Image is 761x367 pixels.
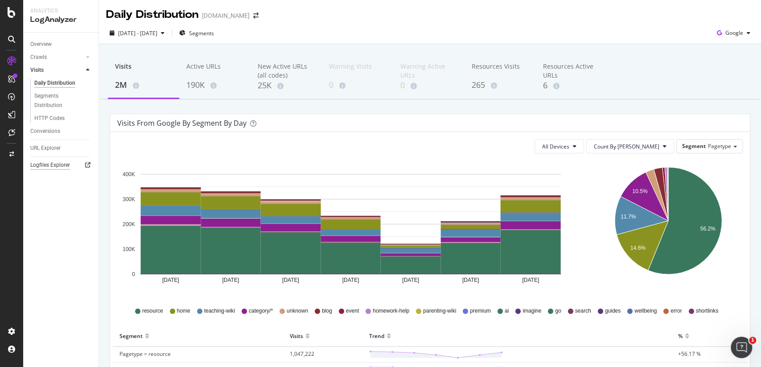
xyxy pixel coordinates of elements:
[749,337,756,344] span: 1
[176,26,218,40] button: Segments
[555,307,561,315] span: go
[373,307,409,315] span: homework-help
[106,7,198,22] div: Daily Distribution
[470,307,491,315] span: premium
[700,226,716,232] text: 56.2%
[535,139,584,153] button: All Devices
[543,80,600,91] div: 6
[202,11,250,20] div: [DOMAIN_NAME]
[472,79,529,91] div: 265
[472,62,529,79] div: Resources Visits
[132,271,135,277] text: 0
[287,307,308,315] span: unknown
[177,307,190,315] span: home
[186,79,243,91] div: 190K
[605,307,621,315] span: guides
[30,144,92,153] a: URL Explorer
[30,127,60,136] div: Conversions
[118,29,157,37] span: [DATE] - [DATE]
[34,78,92,88] a: Daily Distribution
[30,127,92,136] a: Conversions
[594,143,659,150] span: Count By Day
[342,277,359,283] text: [DATE]
[329,62,386,79] div: Warning Visits
[423,307,456,315] span: parenting-wiki
[119,350,171,358] span: Pagetype = resource
[678,329,683,343] div: %
[30,15,91,25] div: LogAnalyzer
[593,161,743,294] svg: A chart.
[522,307,541,315] span: imagine
[522,277,539,283] text: [DATE]
[400,62,457,80] div: Warning Active URLs
[731,337,752,358] iframe: Intercom live chat
[630,245,646,251] text: 14.6%
[30,161,70,170] div: Logfiles Explorer
[34,91,84,110] div: Segments Distribution
[678,350,701,358] span: +56.17 %
[586,139,674,153] button: Count By [PERSON_NAME]
[30,53,47,62] div: Crawls
[123,196,135,202] text: 300K
[575,307,591,315] span: search
[329,79,386,91] div: 0
[117,119,247,128] div: Visits from google by Segment by Day
[543,62,600,80] div: Resources Active URLs
[290,350,314,358] span: 1,047,222
[189,29,214,37] span: Segments
[249,307,273,315] span: category/*
[30,40,52,49] div: Overview
[117,161,584,294] svg: A chart.
[123,221,135,227] text: 200K
[30,161,92,170] a: Logfiles Explorer
[106,26,168,40] button: [DATE] - [DATE]
[634,307,657,315] span: wellbeing
[322,307,332,315] span: blog
[633,189,648,195] text: 10.5%
[34,91,92,110] a: Segments Distribution
[30,7,91,15] div: Analytics
[725,29,743,37] span: Google
[30,66,44,75] div: Visits
[282,277,299,283] text: [DATE]
[30,53,83,62] a: Crawls
[123,246,135,252] text: 100K
[400,80,457,91] div: 0
[119,329,143,343] div: Segment
[258,80,315,91] div: 25K
[222,277,239,283] text: [DATE]
[115,62,172,79] div: Visits
[695,307,718,315] span: shortlinks
[708,142,731,150] span: Pagetype
[142,307,163,315] span: resource
[258,62,315,80] div: New Active URLs (all codes)
[290,329,303,343] div: Visits
[346,307,359,315] span: event
[713,26,754,40] button: Google
[186,62,243,79] div: Active URLs
[671,307,682,315] span: error
[542,143,569,150] span: All Devices
[34,114,65,123] div: HTTP Codes
[253,12,259,19] div: arrow-right-arrow-left
[34,114,92,123] a: HTTP Codes
[402,277,419,283] text: [DATE]
[621,214,636,220] text: 11.7%
[30,66,83,75] a: Visits
[115,79,172,91] div: 2M
[34,78,75,88] div: Daily Distribution
[30,40,92,49] a: Overview
[682,142,706,150] span: Segment
[123,171,135,177] text: 400K
[369,329,384,343] div: Trend
[30,144,61,153] div: URL Explorer
[162,277,179,283] text: [DATE]
[505,307,509,315] span: ai
[462,277,479,283] text: [DATE]
[204,307,235,315] span: teaching-wiki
